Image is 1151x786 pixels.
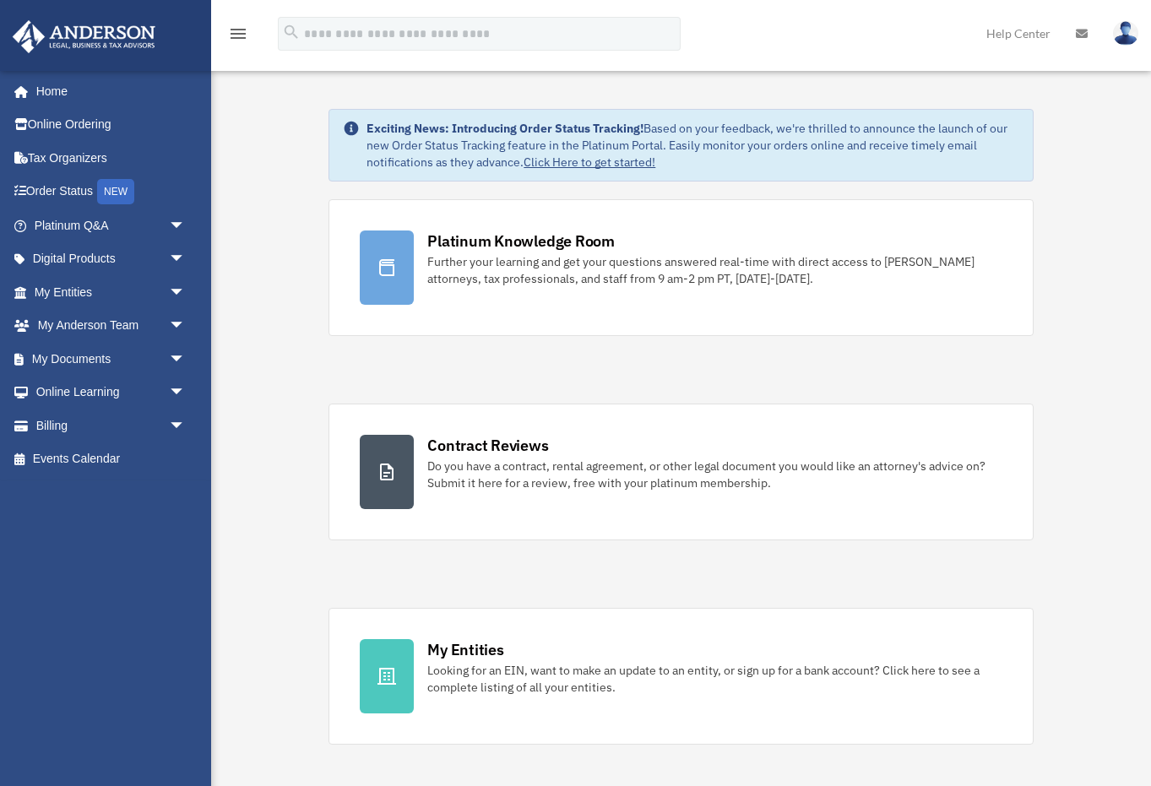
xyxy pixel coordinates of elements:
[12,74,203,108] a: Home
[169,409,203,443] span: arrow_drop_down
[366,120,1018,171] div: Based on your feedback, we're thrilled to announce the launch of our new Order Status Tracking fe...
[169,376,203,410] span: arrow_drop_down
[427,230,615,252] div: Platinum Knowledge Room
[12,442,211,476] a: Events Calendar
[328,608,1033,745] a: My Entities Looking for an EIN, want to make an update to an entity, or sign up for a bank accoun...
[12,309,211,343] a: My Anderson Teamarrow_drop_down
[169,275,203,310] span: arrow_drop_down
[427,253,1002,287] div: Further your learning and get your questions answered real-time with direct access to [PERSON_NAM...
[169,242,203,277] span: arrow_drop_down
[1113,21,1138,46] img: User Pic
[12,175,211,209] a: Order StatusNEW
[97,179,134,204] div: NEW
[169,309,203,344] span: arrow_drop_down
[282,23,301,41] i: search
[169,342,203,377] span: arrow_drop_down
[12,108,211,142] a: Online Ordering
[427,662,1002,696] div: Looking for an EIN, want to make an update to an entity, or sign up for a bank account? Click her...
[524,154,655,170] a: Click Here to get started!
[12,242,211,276] a: Digital Productsarrow_drop_down
[427,458,1002,491] div: Do you have a contract, rental agreement, or other legal document you would like an attorney's ad...
[12,275,211,309] a: My Entitiesarrow_drop_down
[427,639,503,660] div: My Entities
[366,121,643,136] strong: Exciting News: Introducing Order Status Tracking!
[228,24,248,44] i: menu
[12,342,211,376] a: My Documentsarrow_drop_down
[12,376,211,409] a: Online Learningarrow_drop_down
[169,209,203,243] span: arrow_drop_down
[8,20,160,53] img: Anderson Advisors Platinum Portal
[328,199,1033,336] a: Platinum Knowledge Room Further your learning and get your questions answered real-time with dire...
[12,409,211,442] a: Billingarrow_drop_down
[12,209,211,242] a: Platinum Q&Aarrow_drop_down
[12,141,211,175] a: Tax Organizers
[427,435,548,456] div: Contract Reviews
[228,30,248,44] a: menu
[328,404,1033,540] a: Contract Reviews Do you have a contract, rental agreement, or other legal document you would like...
